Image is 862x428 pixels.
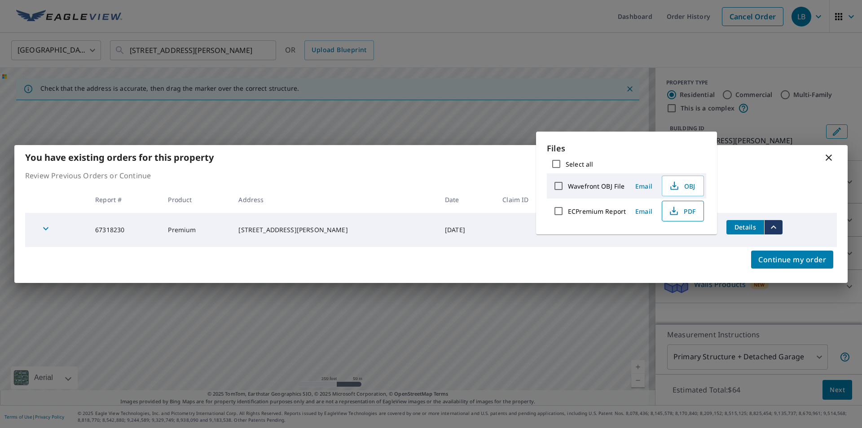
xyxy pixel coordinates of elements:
[438,186,495,213] th: Date
[568,207,626,216] label: ECPremium Report
[633,207,655,216] span: Email
[88,213,161,247] td: 67318230
[629,179,658,193] button: Email
[662,176,704,196] button: OBJ
[25,151,214,163] b: You have existing orders for this property
[568,182,625,190] label: Wavefront OBJ File
[751,251,833,269] button: Continue my order
[662,201,704,221] button: PDF
[547,142,706,154] p: Files
[764,220,783,234] button: filesDropdownBtn-67318230
[161,213,231,247] td: Premium
[633,182,655,190] span: Email
[629,204,658,218] button: Email
[758,253,826,266] span: Continue my order
[732,223,759,231] span: Details
[495,186,563,213] th: Claim ID
[238,225,431,234] div: [STREET_ADDRESS][PERSON_NAME]
[668,206,696,216] span: PDF
[566,160,593,168] label: Select all
[161,186,231,213] th: Product
[231,186,438,213] th: Address
[438,213,495,247] td: [DATE]
[25,170,837,181] p: Review Previous Orders or Continue
[726,220,764,234] button: detailsBtn-67318230
[668,181,696,191] span: OBJ
[88,186,161,213] th: Report #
